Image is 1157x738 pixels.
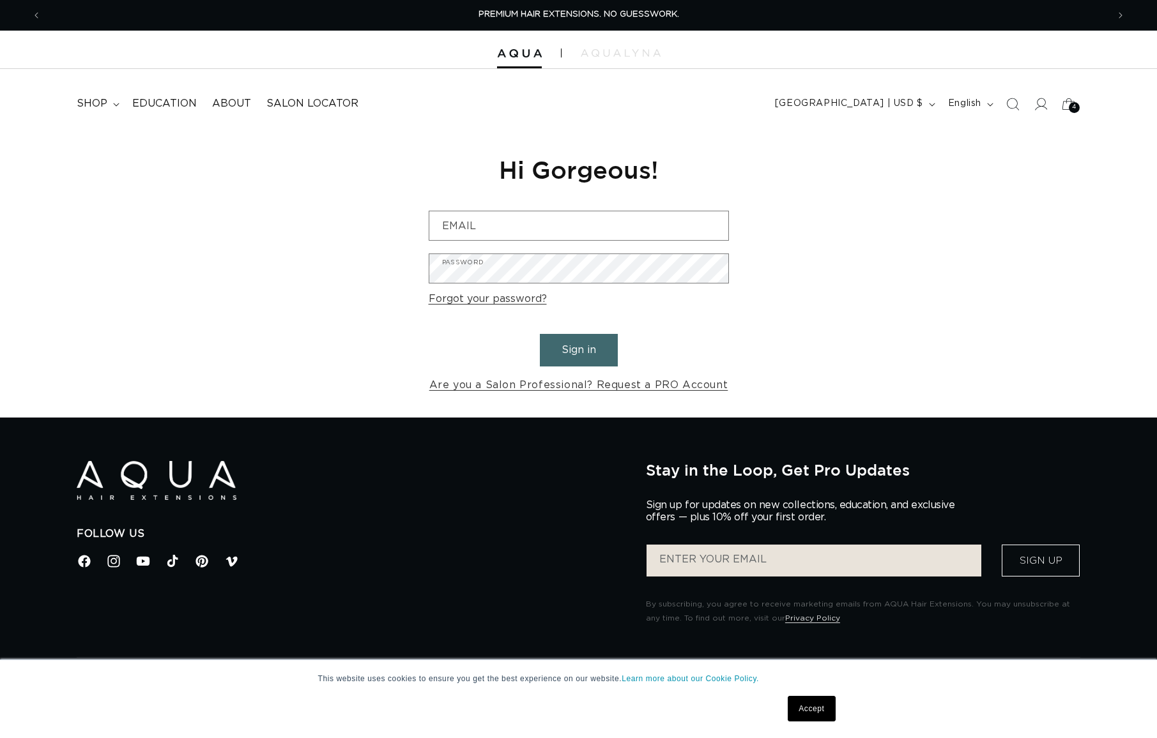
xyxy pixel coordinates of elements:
h2: Stay in the Loop, Get Pro Updates [646,461,1080,479]
button: Sign in [540,334,618,366]
button: [GEOGRAPHIC_DATA] | USD $ [767,92,940,116]
a: Salon Locator [259,89,366,118]
span: About [212,97,251,110]
span: PREMIUM HAIR EXTENSIONS. NO GUESSWORK. [479,10,679,19]
span: English [948,97,981,110]
input: Email [429,211,728,240]
span: Salon Locator [266,97,358,110]
p: This website uses cookies to ensure you get the best experience on our website. [318,673,839,684]
p: By subscribing, you agree to receive marketing emails from AQUA Hair Extensions. You may unsubscr... [646,598,1080,625]
span: [GEOGRAPHIC_DATA] | USD $ [775,97,923,110]
input: ENTER YOUR EMAIL [647,545,981,576]
a: About [204,89,259,118]
a: Education [125,89,204,118]
img: Aqua Hair Extensions [497,49,542,58]
summary: shop [69,89,125,118]
span: Education [132,97,197,110]
summary: Search [999,90,1027,118]
button: Next announcement [1107,3,1135,27]
a: Are you a Salon Professional? Request a PRO Account [429,376,728,395]
h2: Follow Us [77,527,627,541]
span: 4 [1072,102,1077,113]
a: Accept [788,696,835,721]
button: Previous announcement [22,3,50,27]
button: English [940,92,999,116]
a: Learn more about our Cookie Policy. [622,674,759,683]
a: Forgot your password? [429,290,547,308]
span: shop [77,97,107,110]
p: Sign up for updates on new collections, education, and exclusive offers — plus 10% off your first... [646,499,965,523]
button: Sign Up [1002,545,1080,576]
img: Aqua Hair Extensions [77,461,236,500]
img: aqualyna.com [581,49,661,57]
a: Privacy Policy [785,614,840,622]
h1: Hi Gorgeous! [429,154,729,185]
